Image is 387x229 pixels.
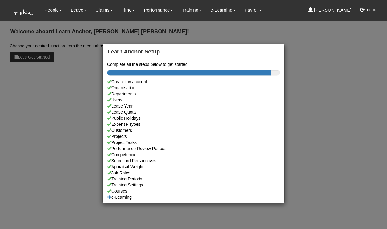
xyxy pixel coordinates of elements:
[107,78,280,84] div: Create my account
[107,61,280,67] div: Complete all the steps below to get started
[107,151,280,157] a: Competencies
[107,145,280,151] a: Performance Review Periods
[107,194,280,200] a: e-Learning
[107,139,280,145] a: Project Tasks
[107,188,280,194] a: Courses
[107,103,280,109] a: Leave Year
[107,133,280,139] a: Projects
[107,127,280,133] a: Customers
[107,46,280,58] h4: Learn Anchor Setup
[107,84,280,91] a: Organisation
[107,91,280,97] a: Departments
[107,109,280,115] a: Leave Quota
[107,157,280,163] a: Scorecard Perspectives
[107,163,280,169] a: Appraisal Weight
[107,121,280,127] a: Expense Types
[107,97,280,103] a: Users
[107,115,280,121] a: Public Holidays
[361,205,381,223] iframe: chat widget
[107,176,280,182] a: Training Periods
[107,182,280,188] a: Training Settings
[107,169,280,176] a: Job Roles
